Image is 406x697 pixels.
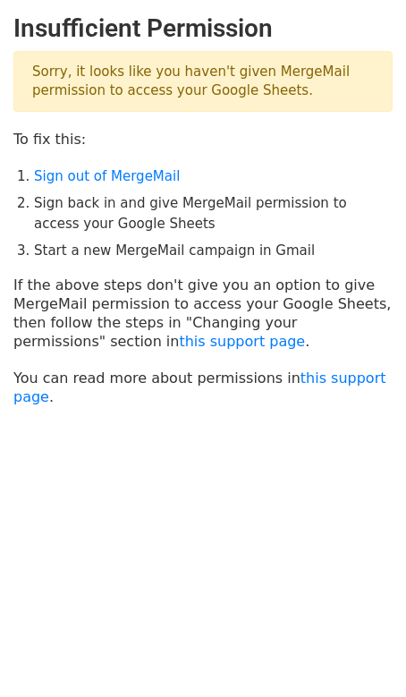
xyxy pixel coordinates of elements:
li: Sign back in and give MergeMail permission to access your Google Sheets [34,193,393,234]
p: Sorry, it looks like you haven't given MergeMail permission to access your Google Sheets. [13,51,393,112]
p: To fix this: [13,130,393,149]
a: Sign out of MergeMail [34,168,180,184]
a: this support page [179,333,305,350]
p: You can read more about permissions in . [13,369,393,406]
h2: Insufficient Permission [13,13,393,44]
li: Start a new MergeMail campaign in Gmail [34,241,393,261]
p: If the above steps don't give you an option to give MergeMail permission to access your Google Sh... [13,276,393,351]
a: this support page [13,370,386,405]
